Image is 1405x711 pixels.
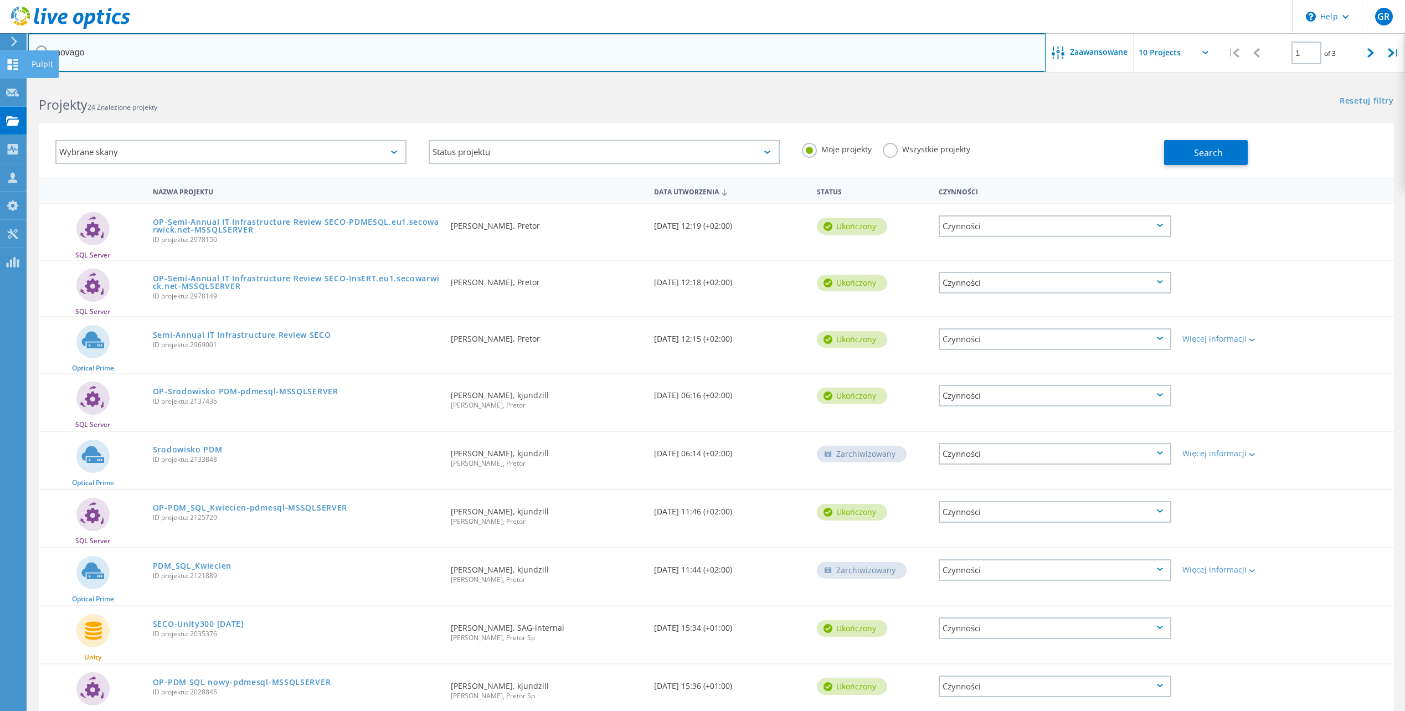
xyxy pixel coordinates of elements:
[649,317,811,354] div: [DATE] 12:15 (+02:00)
[153,678,331,686] a: OP-PDM SQL nowy-pdmesql-MSSQLSERVER
[153,562,231,570] a: PDM_SQL_Kwiecien
[451,635,643,641] span: [PERSON_NAME], Pretor Sp
[817,275,887,291] div: Ukończony
[75,538,110,544] span: SQL Server
[1222,33,1245,73] div: |
[445,374,649,420] div: [PERSON_NAME], kjundzill
[451,460,643,467] span: [PERSON_NAME], Pretor
[933,181,1177,201] div: Czynności
[445,204,649,241] div: [PERSON_NAME], Pretor
[153,446,223,454] a: Srodowisko PDM
[451,576,643,583] span: [PERSON_NAME], Pretor
[451,693,643,699] span: [PERSON_NAME], Pretor Sp
[939,215,1171,237] div: Czynności
[939,676,1171,697] div: Czynności
[153,631,440,637] span: ID projektu: 2035376
[11,23,130,31] a: Live Optics Dashboard
[1340,97,1394,106] a: Resetuj filtry
[939,385,1171,406] div: Czynności
[649,261,811,297] div: [DATE] 12:18 (+02:00)
[939,328,1171,350] div: Czynności
[1194,147,1223,159] span: Search
[939,617,1171,639] div: Czynności
[649,490,811,527] div: [DATE] 11:46 (+02:00)
[817,446,907,462] div: Zarchiwizowany
[1182,335,1280,343] div: Więcej informacji
[1382,33,1405,73] div: |
[39,96,88,114] b: Projekty
[817,562,907,579] div: Zarchiwizowany
[28,33,1046,72] input: Wyszukaj projekty według nazwy, właściciela, identyfikatora, firmy itp.
[55,140,406,164] div: Wybrane skany
[1164,140,1248,165] button: Search
[72,596,114,602] span: Optical Prime
[88,102,157,112] span: 24 Znalezione projekty
[811,181,933,201] div: Status
[649,664,811,701] div: [DATE] 15:36 (+01:00)
[649,204,811,241] div: [DATE] 12:19 (+02:00)
[939,272,1171,293] div: Czynności
[817,331,887,348] div: Ukończony
[1182,450,1280,457] div: Więcej informacji
[451,402,643,409] span: [PERSON_NAME], Pretor
[153,236,440,243] span: ID projektu: 2978150
[153,573,440,579] span: ID projektu: 2121889
[817,678,887,695] div: Ukończony
[153,504,347,512] a: OP-PDM_SQL_Kwiecien-pdmesql-MSSQLSERVER
[445,490,649,536] div: [PERSON_NAME], kjundzill
[1306,12,1316,22] svg: \n
[1070,48,1128,56] span: Zaawansowane
[445,664,649,710] div: [PERSON_NAME], kjundzill
[153,456,440,463] span: ID projektu: 2133848
[153,388,338,395] a: OP-Srodowisko PDM-pdmesql-MSSQLSERVER
[817,504,887,521] div: Ukończony
[153,620,244,628] a: SECO-Unity300 [DATE]
[147,181,445,201] div: Nazwa projektu
[153,218,440,234] a: OP-Semi-Annual IT Infrastructure Review SECO-PDMESQL.eu1.secowarwick.net-MSSQLSERVER
[153,275,440,290] a: OP-Semi-Annual IT Infrastructure Review SECO-InsERT.eu1.secowarwick.net-MSSQLSERVER
[649,181,811,202] div: Data utworzenia
[649,606,811,643] div: [DATE] 15:34 (+01:00)
[939,501,1171,523] div: Czynności
[445,548,649,594] div: [PERSON_NAME], kjundzill
[429,140,780,164] div: Status projektu
[1377,12,1389,21] span: GR
[817,620,887,637] div: Ukończony
[939,559,1171,581] div: Czynności
[153,398,440,405] span: ID projektu: 2137435
[72,480,114,486] span: Optical Prime
[802,143,872,153] label: Moje projekty
[445,317,649,354] div: [PERSON_NAME], Pretor
[817,218,887,235] div: Ukończony
[84,654,101,661] span: Unity
[649,548,811,585] div: [DATE] 11:44 (+02:00)
[75,308,110,315] span: SQL Server
[153,689,440,695] span: ID projektu: 2028845
[1324,49,1336,58] span: of 3
[445,261,649,297] div: [PERSON_NAME], Pretor
[75,421,110,428] span: SQL Server
[817,388,887,404] div: Ukończony
[153,514,440,521] span: ID projektu: 2125729
[32,60,53,68] div: Pulpit
[445,606,649,652] div: [PERSON_NAME], SAG-internal
[153,342,440,348] span: ID projektu: 2969001
[649,432,811,468] div: [DATE] 06:14 (+02:00)
[445,432,649,478] div: [PERSON_NAME], kjundzill
[153,293,440,300] span: ID projektu: 2978149
[883,143,970,153] label: Wszystkie projekty
[1182,566,1280,574] div: Więcej informacji
[649,374,811,410] div: [DATE] 06:16 (+02:00)
[939,443,1171,465] div: Czynności
[72,365,114,372] span: Optical Prime
[153,331,331,339] a: Semi-Annual IT Infrastructure Review SECO
[75,252,110,259] span: SQL Server
[451,518,643,525] span: [PERSON_NAME], Pretor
